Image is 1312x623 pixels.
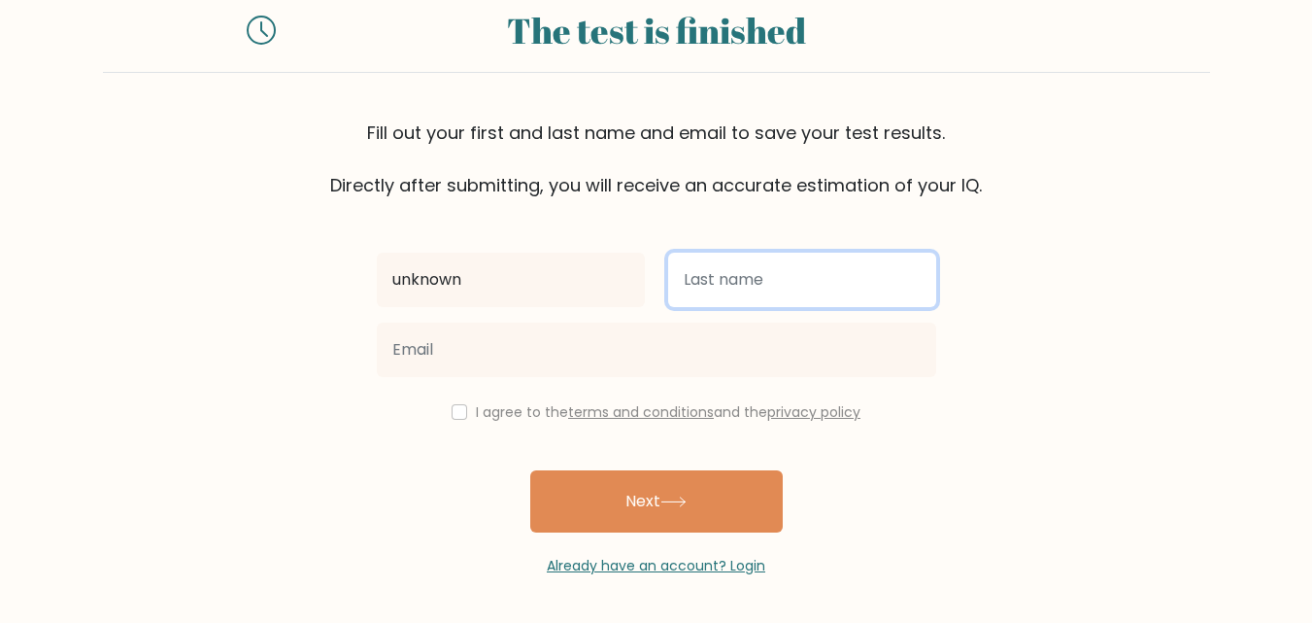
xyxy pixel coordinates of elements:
[530,470,783,533] button: Next
[767,402,860,422] a: privacy policy
[377,253,645,307] input: First name
[476,402,860,422] label: I agree to the and the
[668,253,936,307] input: Last name
[103,120,1210,198] div: Fill out your first and last name and email to save your test results. Directly after submitting,...
[299,4,1014,56] div: The test is finished
[547,556,765,575] a: Already have an account? Login
[377,323,936,377] input: Email
[568,402,714,422] a: terms and conditions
